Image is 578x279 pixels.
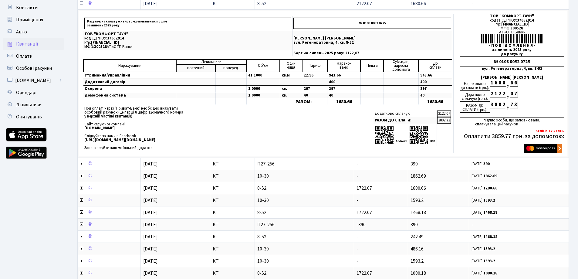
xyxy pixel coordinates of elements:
span: 2122.07 [357,0,372,7]
span: КТ [213,234,252,239]
a: Опитування [3,111,64,123]
div: , [506,102,510,109]
td: 1.0000 [246,92,280,99]
td: Оди- ниця [280,60,302,72]
td: 1.0000 [246,85,280,92]
span: КТ [213,222,252,227]
td: 943.66 [327,72,361,79]
span: 1593.2 [411,258,424,264]
b: 1862.69 [483,173,497,179]
a: Авто [3,26,64,38]
a: [DOMAIN_NAME] [3,74,64,87]
p: ТОВ "КОМФОРТ-ТАУН" [84,32,291,36]
b: 1468.18 [483,210,497,215]
div: 0 [498,102,502,108]
div: 1 [490,80,494,87]
td: 3802.73 [437,117,451,124]
div: Р/р: [460,22,564,26]
span: Контакти [16,4,38,11]
p: Борг на липень 2025 року: 2122,07 [293,51,451,55]
td: Охорона [83,85,176,92]
div: Нараховано до сплати (грн.): [460,80,490,91]
span: 10-30 [257,259,351,264]
b: 1468.18 [483,234,497,240]
div: , [506,91,510,98]
td: Нарахо- вано [327,60,361,72]
span: [DATE] [143,197,158,204]
p: вул. Регенераторна, 4, кв. 8-52 [293,41,451,45]
span: 8-52 [257,271,351,276]
span: 1722.07 [357,270,372,277]
div: вул. Регенераторна, 4, кв. 8-52 [460,67,564,71]
a: Орендарі [3,87,64,99]
span: 37652914 [107,36,124,41]
span: КТ [213,259,252,264]
small: [DATE]: [472,270,497,276]
b: 1593.2 [483,198,495,203]
td: РАЗОМ: [280,99,327,105]
span: 1722.07 [357,209,372,216]
b: 390 [483,161,490,167]
td: 943.66 [418,72,452,79]
div: 1 [494,91,498,97]
a: Приміщення [3,14,64,26]
td: 1680.66 [418,99,452,105]
a: Лічильники [3,99,64,111]
p: код ЄДРПОУ: [84,36,291,40]
span: 390 [411,161,418,167]
span: П27-256 [257,162,351,166]
div: МФО: [460,26,564,30]
span: КТ [213,174,252,179]
td: 297 [418,85,452,92]
b: [URL][DOMAIN_NAME][DOMAIN_NAME] [84,137,155,143]
span: - [357,246,358,252]
a: Оплати [3,50,64,62]
span: [DATE] [143,270,158,277]
td: 400 [327,79,361,85]
div: АТ «ОТП Банк» [460,30,564,34]
span: - [472,1,566,6]
b: 1280.66 [483,185,497,191]
span: - [357,258,358,264]
div: 2 [502,102,506,108]
div: 2 [490,91,494,97]
span: КТ [213,1,252,6]
td: 297 [327,85,361,92]
div: код за ЄДРПОУ: [460,19,564,22]
span: [DATE] [143,221,158,228]
a: Квитанції [3,38,64,50]
span: [DATE] [143,246,158,252]
span: 8-52 [257,210,351,215]
span: КТ [213,186,252,191]
div: 2 [502,91,506,97]
span: КТ [213,247,252,251]
a: Особові рахунки [3,62,64,74]
td: Тариф [302,60,327,72]
td: Субсидія, адресна допомога [384,60,419,72]
td: 40 [302,92,327,99]
span: [DATE] [143,209,158,216]
span: 1468.18 [411,209,426,216]
span: 1080.18 [411,270,426,277]
td: Нарахування [83,60,176,72]
div: підпис особи, що заповнювала, сплачувала цей рахунок ______________ [460,117,564,126]
p: МФО: АТ «ОТП Банк» [84,45,291,49]
span: 486.16 [411,246,424,252]
td: Пільга [360,60,383,72]
div: , [506,80,510,87]
div: 2 [498,91,502,97]
td: кв. [280,85,302,92]
td: При оплаті через "Приват-Банк" необхідно вказувати особовий рахунок (це перші 8 цифр 12-значного ... [83,105,290,151]
span: [DATE] [143,161,158,167]
div: до рахунку [460,52,564,56]
div: [PERSON_NAME] [PERSON_NAME] [460,76,564,80]
span: [FINANCIAL_ID] [91,40,119,45]
span: Оплати [16,53,32,60]
td: 1680.66 [327,99,361,105]
div: 3 [514,102,518,108]
div: 3 [490,102,494,108]
p: Р/р: [84,41,291,45]
span: Квитанції [16,41,38,47]
div: за липень 2025 року [460,48,564,52]
p: [PERSON_NAME] [PERSON_NAME] [293,36,451,40]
